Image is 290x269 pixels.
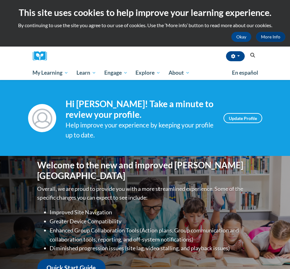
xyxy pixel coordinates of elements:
button: Account Settings [226,51,245,61]
li: Greater Device Compatibility [50,217,253,226]
a: About [165,66,194,80]
iframe: Button to launch messaging window [265,244,285,264]
a: Engage [100,66,132,80]
p: By continuing to use the site you agree to our use of cookies. Use the ‘More info’ button to read... [5,22,285,29]
a: Update Profile [224,113,262,123]
span: En español [232,69,258,76]
a: En español [228,66,262,79]
h4: Hi [PERSON_NAME]! Take a minute to review your profile. [66,99,214,120]
button: Search [248,52,257,59]
button: Okay [231,32,251,42]
a: Learn [72,66,100,80]
span: Learn [76,69,96,77]
div: Help improve your experience by keeping your profile up to date. [66,120,214,141]
a: Cox Campus [33,51,52,61]
div: Main menu [28,66,262,80]
h1: Welcome to the new and improved [PERSON_NAME][GEOGRAPHIC_DATA] [37,160,253,181]
img: Profile Image [28,104,56,132]
img: Logo brand [33,51,52,61]
li: Enhanced Group Collaboration Tools (Action plans, Group communication and collaboration tools, re... [50,226,253,244]
h2: This site uses cookies to help improve your learning experience. [5,6,285,19]
span: My Learning [32,69,68,77]
span: Engage [104,69,128,77]
li: Diminished progression issues (site lag, video stalling, and playback issues) [50,244,253,253]
a: My Learning [29,66,73,80]
p: Overall, we are proud to provide you with a more streamlined experience. Some of the specific cha... [37,184,253,202]
li: Improved Site Navigation [50,208,253,217]
a: Explore [131,66,165,80]
a: More Info [256,32,285,42]
span: About [169,69,190,77]
span: Explore [135,69,160,77]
